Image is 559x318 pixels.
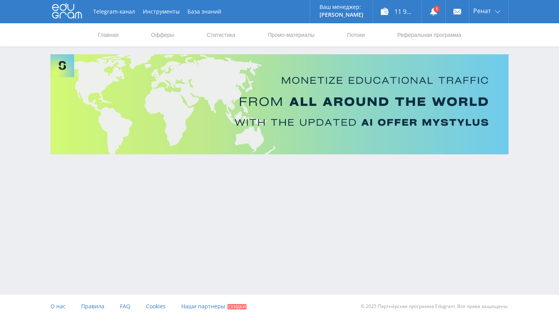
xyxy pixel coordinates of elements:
a: Наши партнеры Скидки [181,295,247,318]
p: [PERSON_NAME] [319,12,363,18]
p: Ваш менеджер: [319,4,363,10]
span: О нас [50,302,66,310]
span: Правила [81,302,104,310]
a: Реферальная программа [396,23,462,47]
a: Потоки [346,23,366,47]
span: Скидки [227,304,247,309]
span: Ренат [473,8,491,14]
div: © 2025 Партнёрская программа Edugram. Все права защищены. [283,295,509,318]
span: FAQ [120,302,130,310]
a: FAQ [120,295,130,318]
a: Статистика [206,23,236,47]
a: Правила [81,295,104,318]
a: Cookies [146,295,166,318]
a: Офферы [150,23,175,47]
a: О нас [50,295,66,318]
span: Cookies [146,302,166,310]
span: Наши партнеры [181,302,225,310]
a: Промо-материалы [267,23,315,47]
img: Banner [50,54,509,154]
a: Главная [97,23,119,47]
